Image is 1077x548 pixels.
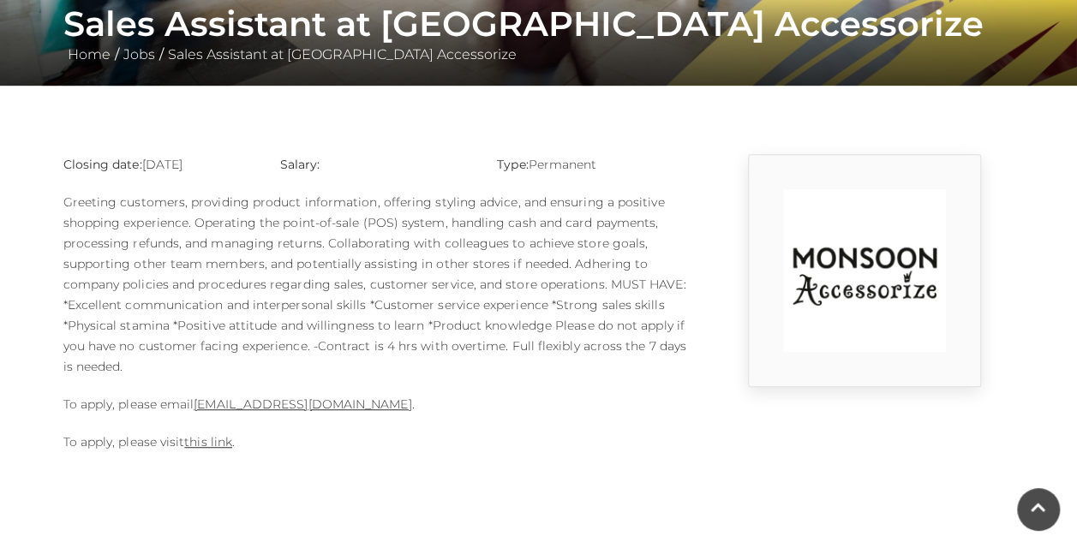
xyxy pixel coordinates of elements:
strong: Closing date: [63,157,142,172]
a: [EMAIL_ADDRESS][DOMAIN_NAME] [194,396,411,412]
strong: Salary: [280,157,320,172]
p: To apply, please visit . [63,432,689,452]
h1: Sales Assistant at [GEOGRAPHIC_DATA] Accessorize [63,3,1014,45]
p: [DATE] [63,154,254,175]
img: rtuC_1630740947_no1Y.jpg [783,189,946,352]
p: Permanent [497,154,688,175]
a: Jobs [119,46,159,63]
strong: Type: [497,157,528,172]
p: To apply, please email . [63,394,689,414]
div: / / [51,3,1027,65]
a: this link [184,434,232,450]
a: Home [63,46,115,63]
p: Greeting customers, providing product information, offering styling advice, and ensuring a positi... [63,192,689,377]
a: Sales Assistant at [GEOGRAPHIC_DATA] Accessorize [164,46,521,63]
